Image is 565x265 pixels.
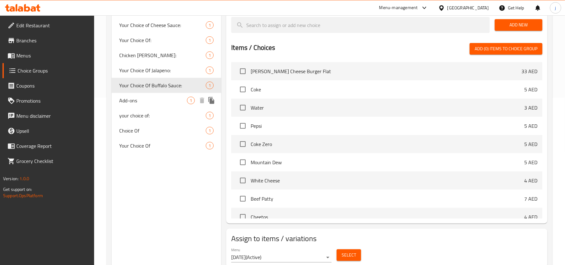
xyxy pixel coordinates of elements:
button: Add New [495,19,542,31]
span: your choice of: [119,112,206,119]
span: Add New [500,21,537,29]
span: White Cheese [251,177,524,184]
span: Pepsi [251,122,524,130]
div: Your Choice of Cheese Sauce:1 [112,18,221,33]
span: Coverage Report [16,142,89,150]
div: Your Choice Of Jalapeno:1 [112,63,221,78]
div: [DATE](Active) [231,252,332,262]
span: Menu disclaimer [16,112,89,120]
span: 1 [206,37,213,43]
span: 1 [187,98,195,104]
span: Coke Zero [251,140,524,148]
a: Coupons [3,78,94,93]
span: 1 [206,143,213,149]
label: Menu [231,248,240,252]
span: Choice Of [119,127,206,134]
div: Your Choice Of1 [112,138,221,153]
span: Select choice [236,174,249,187]
p: 5 AED [524,86,537,93]
span: Select choice [236,119,249,132]
span: Menus [16,52,89,59]
span: Beef Patty [251,195,524,203]
span: Select [342,251,356,259]
div: Choices [206,21,214,29]
div: Chicken [PERSON_NAME]:1 [112,48,221,63]
span: Get support on: [3,185,32,193]
div: Add-ons1deleteduplicate [112,93,221,108]
div: Your Choice Of:1 [112,33,221,48]
span: Chicken [PERSON_NAME]: [119,51,206,59]
span: Cheetos [251,213,524,221]
span: Select choice [236,192,249,205]
span: Coke [251,86,524,93]
span: Select choice [236,156,249,169]
h2: Items / Choices [231,43,275,52]
a: Menus [3,48,94,63]
button: Select [337,249,361,261]
button: duplicate [207,96,216,105]
span: 1 [206,83,213,89]
span: Edit Restaurant [16,22,89,29]
div: Choices [187,97,195,104]
a: Branches [3,33,94,48]
div: Choices [206,142,214,149]
button: delete [197,96,207,105]
a: Coverage Report [3,138,94,154]
input: search [231,17,490,33]
div: Choices [206,67,214,74]
div: Choices [206,82,214,89]
span: 1.0.0 [19,175,29,183]
div: Menu-management [379,4,418,12]
div: Choices [206,51,214,59]
p: 4 AED [524,213,537,221]
p: 5 AED [524,159,537,166]
a: Edit Restaurant [3,18,94,33]
span: Water [251,104,524,111]
a: Grocery Checklist [3,154,94,169]
span: Coupons [16,82,89,89]
p: 4 AED [524,177,537,184]
p: 33 AED [521,68,537,75]
span: Your Choice Of [119,142,206,149]
p: 5 AED [524,140,537,148]
span: Add (0) items to choice group [475,45,537,53]
span: [PERSON_NAME] Cheese Burger Flat [251,68,521,75]
span: Your Choice Of: [119,36,206,44]
span: Select choice [236,83,249,96]
span: j [555,4,556,11]
span: Mountain Dew [251,159,524,166]
a: Menu disclaimer [3,108,94,123]
p: 7 AED [524,195,537,203]
span: Grocery Checklist [16,157,89,165]
div: Choices [206,112,214,119]
span: Version: [3,175,19,183]
span: Promotions [16,97,89,105]
span: Your Choice Of Jalapeno: [119,67,206,74]
span: 1 [206,22,213,28]
span: 1 [206,113,213,119]
div: Choices [206,127,214,134]
span: Your Choice of Cheese Sauce: [119,21,206,29]
a: Promotions [3,93,94,108]
span: Add-ons [119,97,187,104]
h2: Assign to items / variations [231,234,542,244]
span: Select choice [236,65,249,78]
span: 1 [206,52,213,58]
div: [GEOGRAPHIC_DATA] [447,4,489,11]
button: Add (0) items to choice group [470,43,542,55]
div: your choice of:1 [112,108,221,123]
span: 1 [206,128,213,134]
a: Support.OpsPlatform [3,192,43,200]
span: Select choice [236,138,249,151]
span: Branches [16,37,89,44]
span: 1 [206,68,213,73]
span: Upsell [16,127,89,135]
div: Your Choice Of Buffalo Sauce:1 [112,78,221,93]
div: Choice Of1 [112,123,221,138]
a: Choice Groups [3,63,94,78]
p: 5 AED [524,122,537,130]
span: Your Choice Of Buffalo Sauce: [119,82,206,89]
span: Choice Groups [18,67,89,74]
p: 3 AED [524,104,537,111]
span: Select choice [236,210,249,224]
